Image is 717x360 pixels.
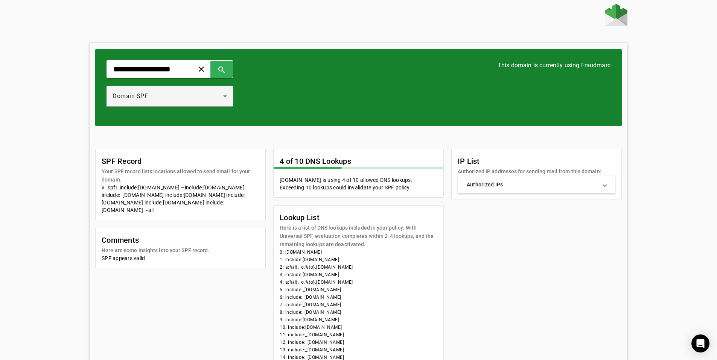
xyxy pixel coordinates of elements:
[280,339,437,346] li: 12: include:_[DOMAIN_NAME]
[280,301,437,309] li: 7: include:_[DOMAIN_NAME]
[102,184,259,214] div: v=spf1 include:[DOMAIN_NAME] ~include:[DOMAIN_NAME] include:_[DOMAIN_NAME] include:[DOMAIN_NAME] ...
[280,155,351,167] mat-card-title: 4 of 10 DNS Lookups
[102,246,209,254] mat-card-subtitle: Here are some insights into your SPF record.
[280,286,437,293] li: 5: include:_[DOMAIN_NAME]
[280,212,437,224] mat-card-title: Lookup List
[498,60,610,71] h3: This domain is currently using Fraudmarc
[280,271,437,278] li: 3: include:[DOMAIN_NAME]
[113,92,148,100] span: Domain SPF
[280,346,437,354] li: 13: include:_[DOMAIN_NAME]
[605,4,627,26] img: Fraudmarc Logo
[280,224,437,248] mat-card-subtitle: Here is a list of DNS lookups included in your policy. With Universal SPF, evaluation completes w...
[280,278,437,286] li: 4: a:%{i}._o.%{o}.[DOMAIN_NAME]
[280,331,437,339] li: 11: include:_[DOMAIN_NAME]
[280,248,437,256] li: 0: [DOMAIN_NAME]
[605,4,627,28] a: Home
[280,263,437,271] li: 2: a:%{i}._o.%{o}.[DOMAIN_NAME]
[274,176,443,197] mat-card-content: [DOMAIN_NAME] is using 4 of 10 allowed DNS lookups. Exceeding 10 lookups could invalidate your SP...
[458,167,601,175] mat-card-subtitle: Authorized IP addresses for sending mail from this domain:
[280,309,437,316] li: 8: include:_[DOMAIN_NAME]
[691,334,709,352] div: Open Intercom Messenger
[280,293,437,301] li: 6: include:_[DOMAIN_NAME]
[458,155,601,167] mat-card-title: IP List
[102,167,259,184] mat-card-subtitle: Your SPF record lists locations allowed to send email for your domain.
[280,256,437,263] li: 1: include:[DOMAIN_NAME]
[280,316,437,324] li: 9: include:[DOMAIN_NAME]
[102,155,259,167] mat-card-title: SPF Record
[467,181,597,188] mat-panel-title: Authorized IPs
[102,254,259,262] div: SPF appears valid
[280,324,437,331] li: 10: include:[DOMAIN_NAME]
[458,175,615,194] mat-expansion-panel-header: Authorized IPs
[102,234,209,246] mat-card-title: Comments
